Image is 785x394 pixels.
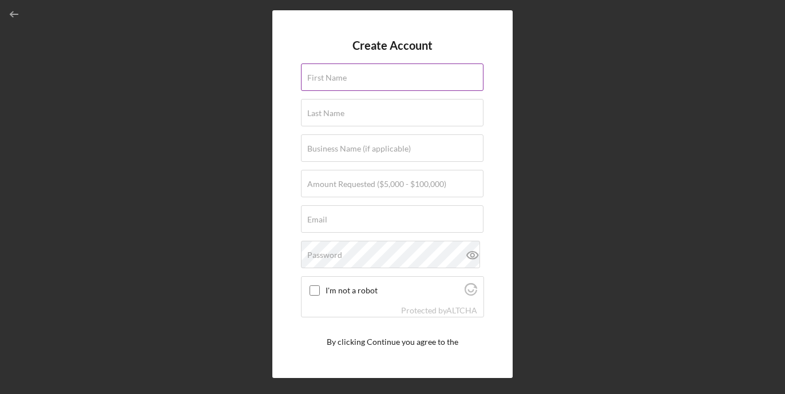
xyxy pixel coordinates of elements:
label: Amount Requested ($5,000 - $100,000) [307,180,446,189]
a: Visit Altcha.org [446,305,477,315]
label: Last Name [307,109,344,118]
label: I'm not a robot [326,286,461,295]
label: Password [307,250,342,260]
div: Protected by [401,306,477,315]
h4: Create Account [352,39,433,52]
a: Visit Altcha.org [465,288,477,297]
p: By clicking Continue you agree to the and [327,336,458,361]
label: Email [307,215,327,224]
label: First Name [307,73,347,82]
label: Business Name (if applicable) [307,144,411,153]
